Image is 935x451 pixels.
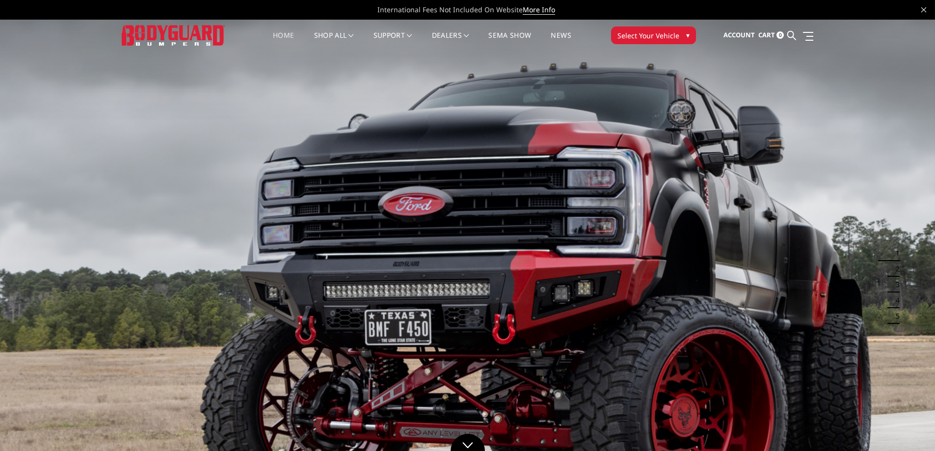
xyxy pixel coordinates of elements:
[723,22,755,49] a: Account
[890,261,900,277] button: 2 of 5
[890,245,900,261] button: 1 of 5
[451,434,485,451] a: Click to Down
[617,30,679,41] span: Select Your Vehicle
[551,32,571,51] a: News
[890,292,900,308] button: 4 of 5
[523,5,555,15] a: More Info
[611,27,696,44] button: Select Your Vehicle
[374,32,412,51] a: Support
[723,30,755,39] span: Account
[890,308,900,324] button: 5 of 5
[488,32,531,51] a: SEMA Show
[758,22,784,49] a: Cart 0
[314,32,354,51] a: shop all
[122,25,225,45] img: BODYGUARD BUMPERS
[776,31,784,39] span: 0
[890,277,900,292] button: 3 of 5
[432,32,469,51] a: Dealers
[686,30,690,40] span: ▾
[758,30,775,39] span: Cart
[273,32,294,51] a: Home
